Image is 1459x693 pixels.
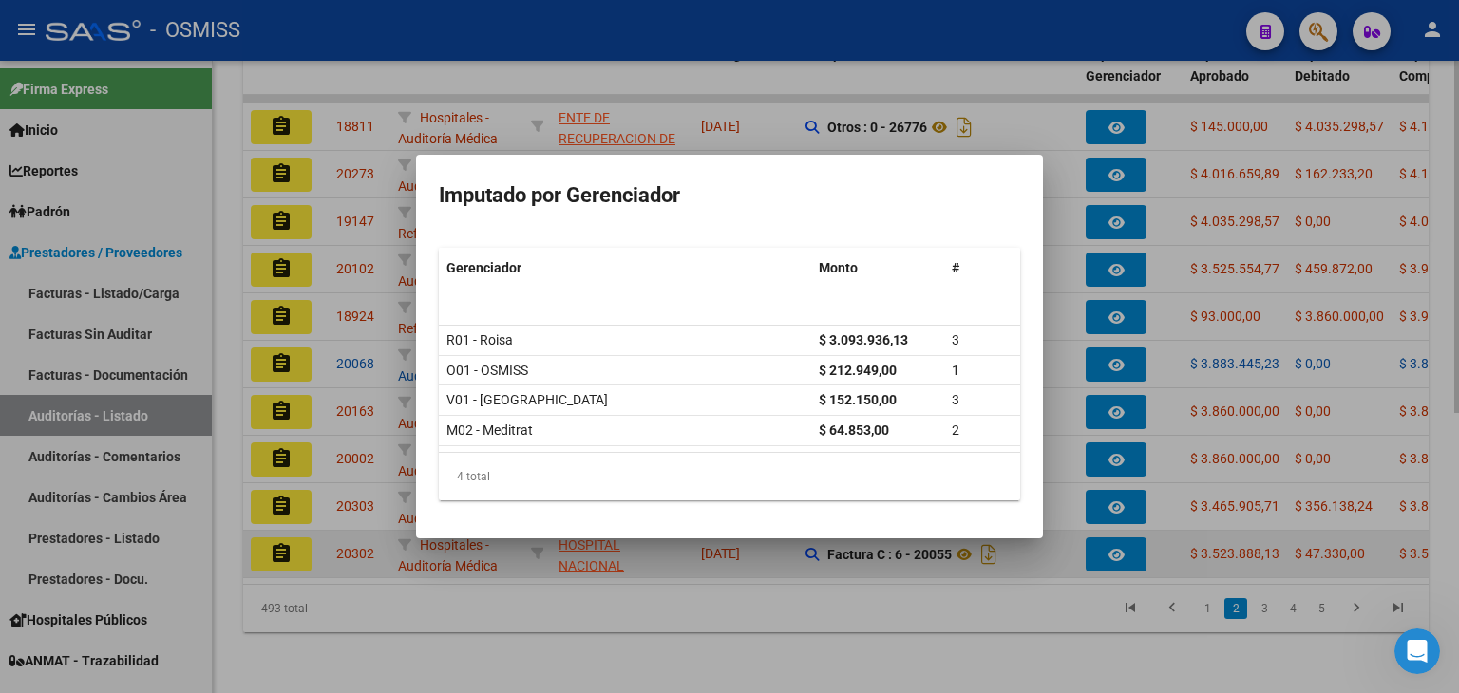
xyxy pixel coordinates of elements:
span: R01 - Roisa [446,332,513,347]
span: Gerenciador [446,260,521,275]
strong: $ 212.949,00 [819,363,897,378]
strong: $ 152.150,00 [819,392,897,407]
span: 2 [952,422,959,438]
span: 1 [952,363,959,378]
iframe: Intercom live chat [1394,628,1440,674]
datatable-header-cell: Gerenciador [439,248,811,289]
span: O01 - OSMISS [446,363,528,378]
strong: $ 64.853,00 [819,422,889,438]
datatable-header-cell: Monto [811,248,944,289]
span: # [952,260,959,275]
span: 3 [952,392,959,407]
h3: Imputado por Gerenciador [439,178,1020,214]
span: 3 [952,332,959,347]
span: Monto [819,260,858,275]
span: M02 - Meditrat [446,422,533,438]
datatable-header-cell: # [944,248,1020,289]
span: V01 - [GEOGRAPHIC_DATA] [446,392,608,407]
strong: $ 3.093.936,13 [819,332,908,347]
div: 4 total [439,453,1020,500]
